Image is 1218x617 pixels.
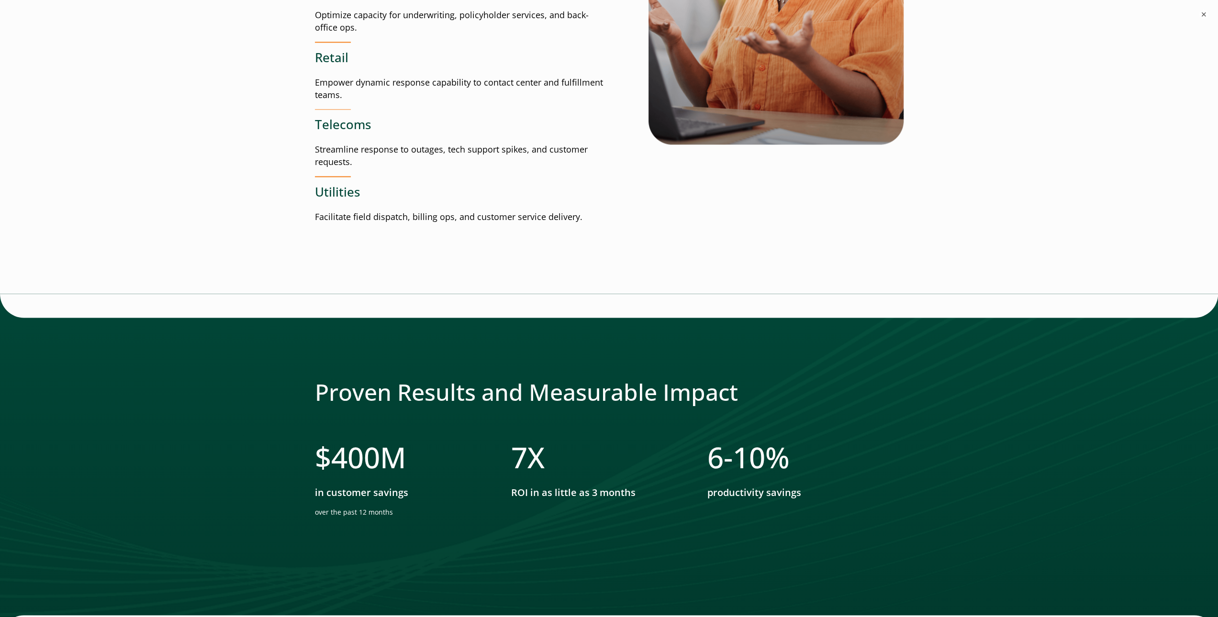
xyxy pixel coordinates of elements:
[707,485,883,499] p: productivity savings​
[707,437,732,476] span: 6-
[315,143,609,168] p: Streamline response to outages, tech support spikes, and customer requests.
[511,437,527,476] span: 7
[315,485,492,499] p: in customer savings
[527,437,544,476] span: X
[331,437,380,476] span: 400
[380,437,406,476] span: M
[315,50,609,65] h3: Retail
[315,507,492,517] p: over the past 12 months
[315,378,904,406] h2: Proven Results and Measurable Impact
[315,211,609,223] p: Facilitate field dispatch, billing ops, and customer service delivery.
[315,77,609,101] p: Empower dynamic response capability to contact center and fulfillment teams.
[315,117,609,132] h3: Telecoms
[732,437,765,476] span: 10
[511,485,687,499] p: ROI in as little as 3 months
[315,437,331,476] span: $
[1199,10,1208,19] button: ×
[315,185,609,199] h3: Utilities
[765,437,789,476] span: %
